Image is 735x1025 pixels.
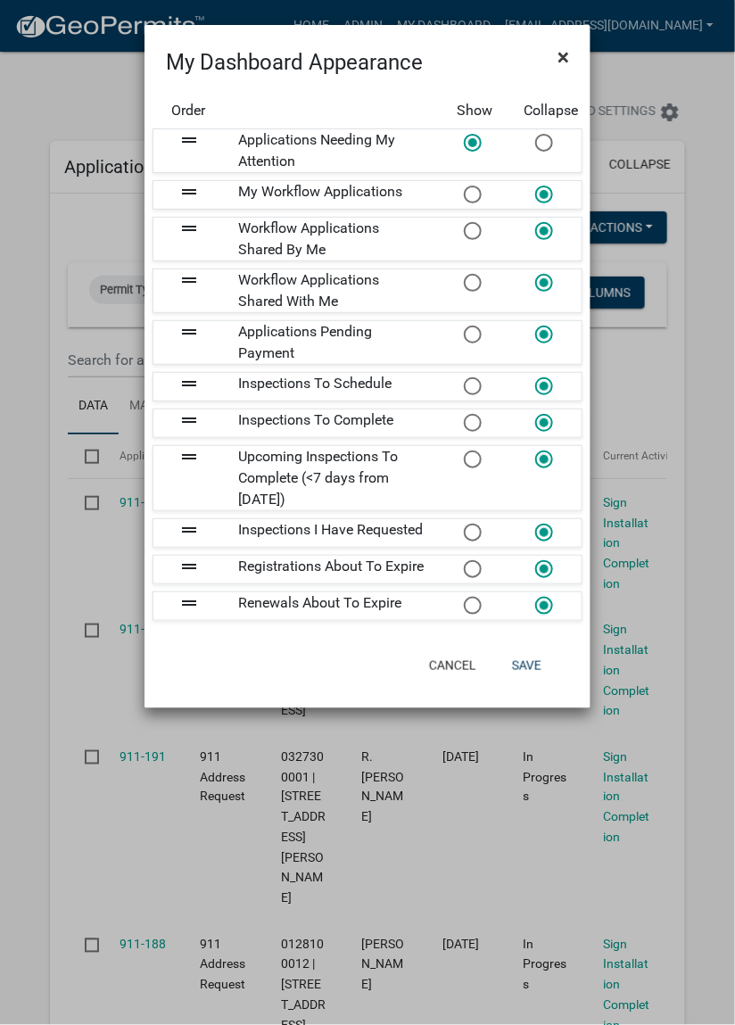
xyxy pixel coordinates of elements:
[225,446,439,510] div: Upcoming Inspections To Complete (<7 days from [DATE])
[178,129,200,151] i: drag_handle
[178,373,200,394] i: drag_handle
[225,218,439,260] div: Workflow Applications Shared By Me
[225,181,439,209] div: My Workflow Applications
[225,321,439,364] div: Applications Pending Payment
[178,269,200,291] i: drag_handle
[178,218,200,239] i: drag_handle
[178,556,200,577] i: drag_handle
[557,45,569,70] span: ×
[225,373,439,401] div: Inspections To Schedule
[178,409,200,431] i: drag_handle
[178,592,200,614] i: drag_handle
[178,446,200,467] i: drag_handle
[225,556,439,583] div: Registrations About To Expire
[225,519,439,547] div: Inspections I Have Requested
[225,592,439,620] div: Renewals About To Expire
[178,519,200,541] i: drag_handle
[178,321,200,343] i: drag_handle
[439,100,510,121] div: Show
[178,181,200,203] i: drag_handle
[225,129,439,172] div: Applications Needing My Attention
[415,649,491,682] button: Cancel
[511,100,582,121] div: Collapse
[153,100,224,121] div: Order
[225,269,439,312] div: Workflow Applications Shared With Me
[543,32,583,82] button: Close
[166,46,423,79] h4: My Dashboard Appearance
[498,649,556,682] button: Save
[225,409,439,437] div: Inspections To Complete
